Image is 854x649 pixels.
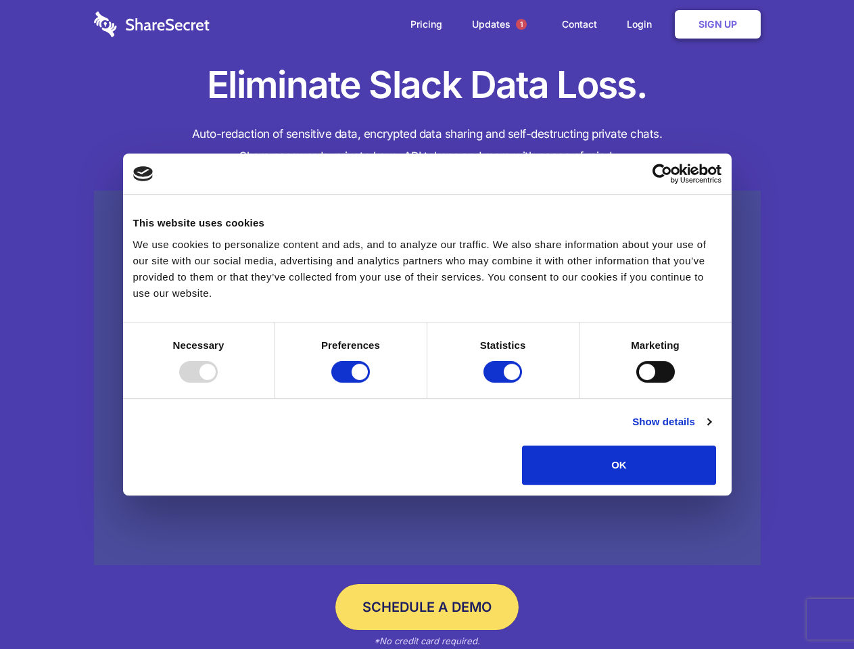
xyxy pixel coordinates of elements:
a: Wistia video thumbnail [94,191,761,566]
strong: Marketing [631,339,680,351]
span: 1 [516,19,527,30]
a: Schedule a Demo [335,584,519,630]
a: Contact [548,3,611,45]
button: OK [522,446,716,485]
img: logo [133,166,153,181]
a: Sign Up [675,10,761,39]
img: logo-wordmark-white-trans-d4663122ce5f474addd5e946df7df03e33cb6a1c49d2221995e7729f52c070b2.svg [94,11,210,37]
strong: Statistics [480,339,526,351]
a: Login [613,3,672,45]
div: We use cookies to personalize content and ads, and to analyze our traffic. We also share informat... [133,237,721,302]
a: Show details [632,414,711,430]
strong: Preferences [321,339,380,351]
div: This website uses cookies [133,215,721,231]
strong: Necessary [173,339,224,351]
em: *No credit card required. [374,635,480,646]
h1: Eliminate Slack Data Loss. [94,61,761,110]
a: Pricing [397,3,456,45]
a: Usercentrics Cookiebot - opens in a new window [603,164,721,184]
h4: Auto-redaction of sensitive data, encrypted data sharing and self-destructing private chats. Shar... [94,123,761,168]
